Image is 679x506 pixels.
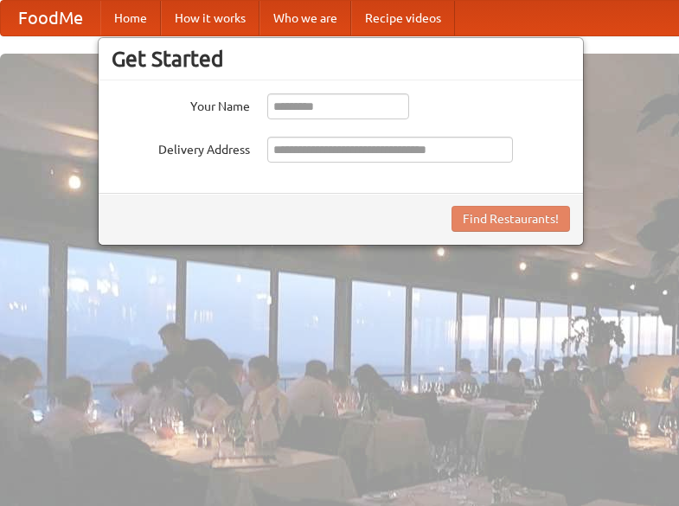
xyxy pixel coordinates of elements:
[351,1,455,35] a: Recipe videos
[100,1,161,35] a: Home
[112,93,250,115] label: Your Name
[161,1,259,35] a: How it works
[259,1,351,35] a: Who we are
[112,137,250,158] label: Delivery Address
[112,46,570,72] h3: Get Started
[452,206,570,232] button: Find Restaurants!
[1,1,100,35] a: FoodMe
